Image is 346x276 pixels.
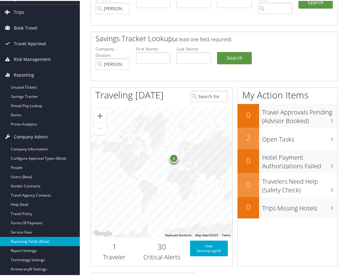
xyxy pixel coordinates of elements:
a: 0Hotel Payment Authorizations Failed [238,148,337,172]
h2: 0 [238,154,259,165]
a: Open this area in Google Maps (opens a new window) [92,229,113,237]
a: Terms (opens in new tab) [222,233,231,236]
label: First Name: [136,45,170,51]
a: Search [217,51,251,63]
h3: Traveler [95,252,134,261]
button: Zoom out [94,122,106,134]
h3: Critical Alerts [143,252,181,261]
div: 1 [169,153,178,162]
span: (at least one field required) [173,35,231,42]
label: Last Name: [177,45,211,51]
h2: Savings Tracker Lookup [95,32,312,43]
span: Company Admin [14,128,48,144]
span: Travel Approval [14,35,46,50]
span: Risk Management [14,51,51,66]
h2: 0 [238,201,259,211]
h2: 0 [238,109,259,119]
a: 0Trips Missing Hotels [238,196,337,218]
h3: Travelers Need Help (Safety Check) [262,173,337,194]
button: Keyboard shortcuts [165,232,192,237]
input: Search for Traveler [190,90,228,101]
span: Book Travel [14,19,37,35]
h2: 2 [238,132,259,142]
a: View SecurityLogic® [190,240,228,255]
h3: Hotel Payment Authorizations Failed [262,149,337,170]
input: search accounts [95,58,130,69]
a: 0Travel Approvals Pending (Advisor Booked) [238,103,337,127]
h3: Travel Approvals Pending (Advisor Booked) [262,104,337,124]
h2: 0 [238,178,259,189]
h3: Trips Missing Hotels [262,200,337,212]
button: Zoom in [94,109,106,121]
label: Company - Division: [95,45,130,58]
h1: My Action Items [238,88,337,101]
span: Trips [14,4,24,19]
img: Google [92,229,113,237]
a: 2Open Tasks [238,127,337,148]
h3: Open Tasks [262,131,337,143]
h2: 1 [95,241,134,251]
span: Map data ©2025 [195,233,218,236]
span: Reporting [14,66,34,82]
h2: 30 [143,241,181,251]
h1: Traveling [DATE] [95,88,164,101]
a: 0Travelers Need Help (Safety Check) [238,172,337,196]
